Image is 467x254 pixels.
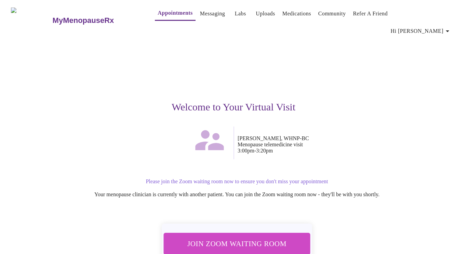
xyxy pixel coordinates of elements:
p: Please join the Zoom waiting room now to ensure you don't miss your appointment [30,178,444,185]
img: MyMenopauseRx Logo [11,8,52,33]
a: Medications [282,9,311,18]
p: [PERSON_NAME], WHNP-BC Menopause telemedicine visit 3:00pm - 3:20pm [238,135,444,154]
button: Community [316,7,349,21]
span: Join Zoom Waiting Room [173,237,301,250]
button: Labs [229,7,251,21]
span: Hi [PERSON_NAME] [391,26,452,36]
a: Uploads [256,9,275,18]
button: Medications [280,7,314,21]
a: MyMenopauseRx [52,9,141,32]
button: Refer a Friend [350,7,390,21]
p: Your menopause clinician is currently with another patient. You can join the Zoom waiting room no... [30,191,444,198]
a: Refer a Friend [353,9,388,18]
a: Messaging [200,9,225,18]
a: Community [318,9,346,18]
button: Hi [PERSON_NAME] [388,24,454,38]
h3: MyMenopauseRx [53,16,114,25]
button: Appointments [155,6,195,21]
button: Uploads [253,7,278,21]
button: Messaging [197,7,228,21]
a: Labs [235,9,246,18]
a: Appointments [158,8,192,18]
h3: Welcome to Your Virtual Visit [23,101,444,113]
